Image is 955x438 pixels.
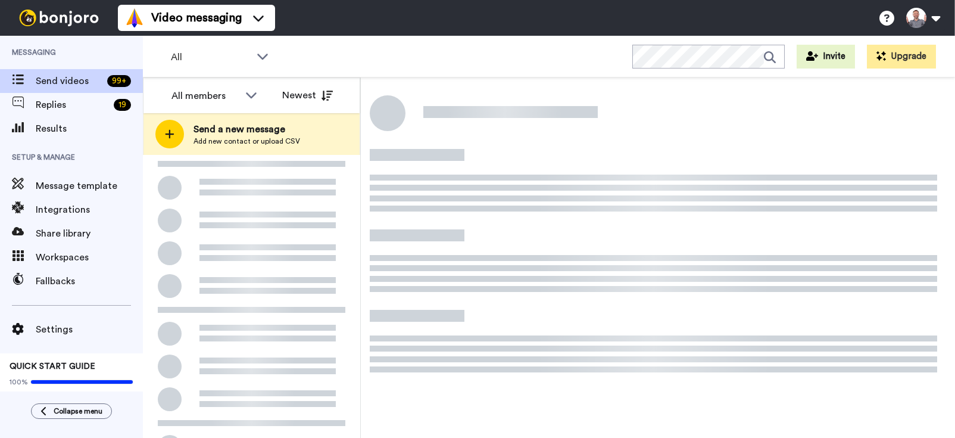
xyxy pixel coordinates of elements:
span: Collapse menu [54,406,102,416]
div: 99 + [107,75,131,87]
button: Newest [273,83,342,107]
span: Results [36,122,143,136]
button: Invite [797,45,855,69]
span: Add new contact or upload CSV [194,136,300,146]
button: Upgrade [867,45,936,69]
div: 19 [114,99,131,111]
span: Send a new message [194,122,300,136]
span: Settings [36,322,143,337]
span: Message template [36,179,143,193]
span: Integrations [36,203,143,217]
span: All [171,50,251,64]
button: Collapse menu [31,403,112,419]
span: Workspaces [36,250,143,265]
span: Send videos [36,74,102,88]
img: vm-color.svg [125,8,144,27]
span: Fallbacks [36,274,143,288]
span: Share library [36,226,143,241]
span: 100% [10,377,28,387]
span: Video messaging [151,10,242,26]
span: Replies [36,98,109,112]
div: All members [171,89,239,103]
img: bj-logo-header-white.svg [14,10,104,26]
span: QUICK START GUIDE [10,362,95,371]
